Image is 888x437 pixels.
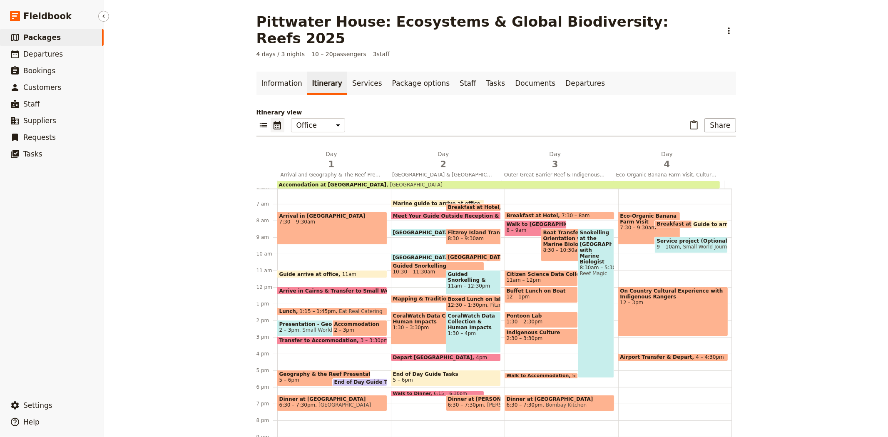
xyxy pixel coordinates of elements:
span: Fitzroy Island Transfer [448,230,499,236]
span: 8:30 – 9:30am [448,236,484,241]
span: 6:15 – 6:30pm [434,391,467,396]
span: Bookings [23,67,55,75]
div: Arrive in Cairns & Transfer to Small World [277,287,387,295]
span: Airport Transfer & Depart [620,354,696,360]
span: Reef Magic [580,271,612,276]
a: Information [256,72,307,95]
a: Documents [510,72,560,95]
span: 2 [392,158,494,171]
div: Presentation - Geography & The Reef2 – 3pmSmall World Journeys [277,320,371,336]
span: Dinner at [GEOGRAPHIC_DATA] [279,396,385,402]
span: 5 – 6pm [393,377,413,383]
div: Citizen Science Data Collection & Species & Predator Identification11am – 12pm [505,270,578,286]
div: Accomodation at [GEOGRAPHIC_DATA][GEOGRAPHIC_DATA] [277,181,720,189]
span: Customers [23,83,61,92]
div: CoralWatch Data Collection & Human Impacts1:30 – 3:30pm [391,312,484,345]
div: Mapping & Traditional vs Contemporary Management Activity [391,295,484,303]
div: Indigenous Culture2:30 – 3:30pm [505,328,578,345]
span: Guided Snorkelling & Addressing Contemporary & Traditional Protected Area Management [448,271,499,283]
div: 6 pm [256,384,277,390]
span: 2 – 3pm [334,327,354,333]
span: Lunch [279,308,300,314]
span: Mapping & Traditional vs Contemporary Management Activity [393,296,570,302]
div: Snokelling at the [GEOGRAPHIC_DATA] with Marine Biologist8:30am – 5:30pmReef Magic [578,228,614,378]
div: Pontoon Lab1:30 – 2:30pm [505,312,578,328]
span: [GEOGRAPHIC_DATA] & [GEOGRAPHIC_DATA] [389,171,497,178]
div: Eco-Organic Banana Farm Visit7:30 – 9:30am [618,212,681,245]
span: Geography & the Reef Presentation [279,371,368,377]
span: 8 – 9am [507,227,527,233]
span: 7:30 – 9:30am [620,225,679,231]
div: Fitzroy Island Transfer8:30 – 9:30am [446,228,501,245]
div: 2 pm [256,317,277,324]
span: End of Day Guide Tasks [393,371,499,377]
button: Actions [722,24,736,38]
span: 5 – 6pm [279,377,299,383]
span: CoralWatch Data Collection & Human Impacts [448,313,499,330]
span: Meet Your Guide Outside Reception & Depart [393,213,524,218]
span: Suppliers [23,117,56,125]
h1: Pittwater House: Ecosystems & Global Biodiversity: Reefs 2025 [256,13,717,47]
span: On Country Cultural Experience with Indigenous Rangers [620,288,726,300]
div: Lunch1:15 – 1:45pmEat Real Catering [277,308,387,315]
div: Geography & the Reef Presentation5 – 6pm [277,370,371,386]
div: Marine guide to arrive at office6:45am [391,199,484,207]
a: Tasks [481,72,510,95]
button: Calendar view [271,118,284,132]
div: Walk to Dinner6:15 – 6:30pm [391,391,484,397]
div: Service project (Optional)9 – 10amSmall World Journeys [654,237,728,253]
div: Walk to Accommodation5:10 – 5:30pm [505,373,578,379]
div: 7 pm [256,400,277,407]
div: Breakfast at Hotel8 – 8:30am [654,220,717,228]
span: 4pm [476,355,487,360]
div: Guide to arrive at 8 am (Hygiene Packs Service) [691,220,728,228]
span: 4 [616,158,718,171]
span: Accommodation [334,321,385,327]
button: Day3Outer Great Barrier Reef & Indigenous Culture [501,150,613,181]
span: Staff [23,100,40,108]
span: Breakfast at Hotel [657,221,712,227]
span: Presentation - Geography & The Reef [279,321,368,327]
span: 6:30 – 7:30pm [448,402,484,408]
span: Boxed Lunch on Island [448,296,499,302]
span: 11am – 12:30pm [448,283,499,289]
span: Depart [GEOGRAPHIC_DATA] [393,355,476,360]
span: Small World Journeys [680,244,736,250]
div: 11 am [256,267,277,274]
span: 2:30 – 3:30pm [507,335,543,341]
div: Guide arrive at office11am [277,270,387,278]
button: Paste itinerary item [687,118,701,132]
h2: Day [392,150,494,171]
span: 10:30 – 11:30am [393,269,435,275]
span: 5:10 – 5:30pm [572,373,606,378]
span: Transfer to Accommodation [279,338,361,343]
div: Boat Transfer & Orientation with Marine Biologist8:30 – 10:30am [541,228,603,261]
div: Dinner at [GEOGRAPHIC_DATA]6:30 – 7:30pmBombay Kitchen [505,395,614,411]
div: On Country Cultural Experience with Indigenous Rangers12 – 3pm [618,287,728,336]
span: Fitzroy Island Adventures [487,302,553,308]
span: Fieldbook [23,10,72,22]
span: Accomodation at [GEOGRAPHIC_DATA] [279,182,387,188]
span: [GEOGRAPHIC_DATA] [393,255,455,260]
div: Accomodation at [GEOGRAPHIC_DATA][GEOGRAPHIC_DATA] [277,181,725,189]
div: Buffet Lunch on Boat12 – 1pm [505,287,578,303]
span: Small World Journeys [299,327,356,333]
div: Meet Your Guide Outside Reception & Depart [391,212,501,220]
div: Depart [GEOGRAPHIC_DATA]4pm [391,353,501,361]
span: Arrive in Cairns & Transfer to Small World [279,288,401,293]
span: 1:30 – 3:30pm [393,325,482,330]
span: 6:30 – 7:30pm [507,402,543,408]
span: Help [23,418,40,426]
span: Packages [23,33,61,42]
span: Eco-Organic Banana Farm Visit [620,213,679,225]
div: [GEOGRAPHIC_DATA]8:30amFitzroy Island Adventures [391,228,484,236]
div: 8 pm [256,417,277,424]
button: Hide menu [98,11,109,22]
div: 4 pm [256,350,277,357]
span: Breakfast at Hotel [448,204,503,210]
span: Bombay Kitchen [542,402,587,408]
span: Dinner at [GEOGRAPHIC_DATA] [507,396,612,402]
span: 3 [504,158,606,171]
a: Services [347,72,387,95]
a: Departures [560,72,610,95]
